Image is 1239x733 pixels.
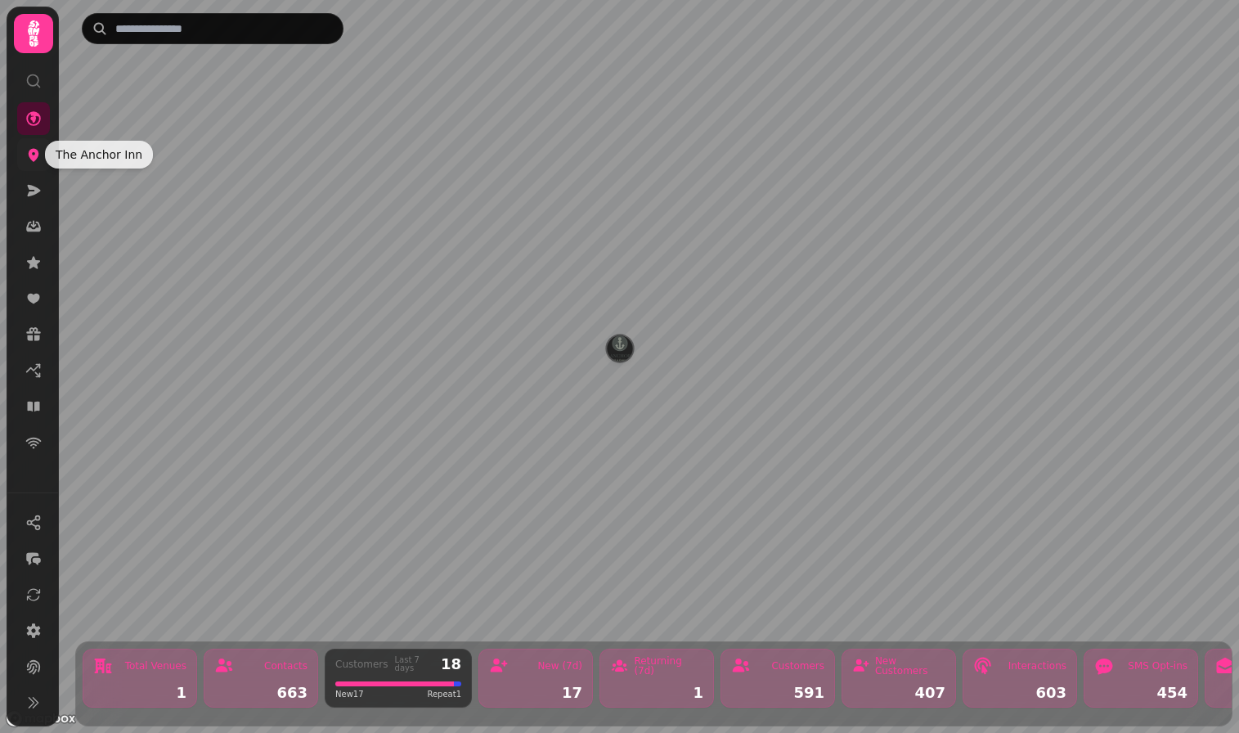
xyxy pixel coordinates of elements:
div: The Anchor Inn [45,141,153,169]
div: 407 [852,686,945,700]
span: New 17 [335,688,364,700]
div: New (7d) [537,661,582,671]
div: Last 7 days [395,656,434,672]
a: Mapbox logo [5,709,77,728]
div: 603 [973,686,1066,700]
div: 1 [93,686,186,700]
div: Map marker [607,335,633,366]
div: SMS Opt-ins [1128,661,1187,671]
div: Contacts [264,661,308,671]
div: 454 [1094,686,1187,700]
div: 663 [214,686,308,700]
span: Repeat 1 [427,688,461,700]
div: 591 [731,686,824,700]
button: The Anchor Inn [607,335,633,362]
div: 18 [441,657,461,672]
div: Returning (7d) [634,656,703,676]
div: Total Venues [125,661,186,671]
div: Customers [335,659,388,669]
div: New Customers [875,656,945,676]
div: 17 [489,686,582,700]
div: 1 [610,686,703,700]
div: Interactions [1008,661,1066,671]
div: Customers [771,661,824,671]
